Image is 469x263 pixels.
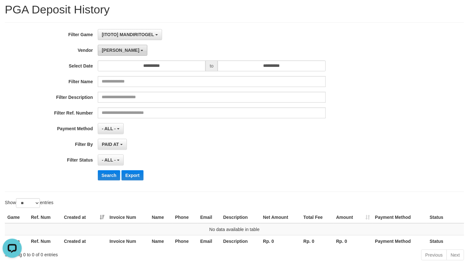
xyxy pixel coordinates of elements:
span: [ITOTO] MANDIRITOGEL [102,32,154,37]
th: Phone [173,235,198,247]
th: Name [149,211,173,223]
button: [ITOTO] MANDIRITOGEL [98,29,162,40]
th: Ref. Num [28,211,61,223]
label: Show entries [5,198,53,208]
th: Name [149,235,173,247]
button: Export [121,170,143,180]
th: Invoice Num [107,235,149,247]
span: - ALL - [102,126,116,131]
th: Invoice Num [107,211,149,223]
th: Status [427,211,464,223]
button: Search [98,170,121,180]
button: - ALL - [98,123,124,134]
span: to [206,60,218,71]
th: Game [5,235,28,247]
th: Rp. 0 [261,235,301,247]
th: Email [198,211,221,223]
a: Previous [421,250,447,260]
span: - ALL - [102,157,116,163]
button: [PERSON_NAME] [98,45,147,56]
th: Rp. 0 [301,235,333,247]
th: Amount: activate to sort column ascending [334,211,373,223]
th: Status [427,235,464,247]
th: Phone [173,211,198,223]
th: Description [221,235,261,247]
th: Description [221,211,261,223]
th: Email [198,235,221,247]
a: Next [447,250,464,260]
th: Payment Method [372,211,427,223]
th: Created at: activate to sort column ascending [61,211,107,223]
button: Open LiveChat chat widget [3,3,22,22]
div: Showing 0 to 0 of 0 entries [5,249,191,258]
th: Total Fee [301,211,333,223]
button: PAID AT [98,139,127,150]
th: Game [5,211,28,223]
span: [PERSON_NAME] [102,48,139,53]
th: Rp. 0 [334,235,373,247]
button: - ALL - [98,155,124,165]
select: Showentries [16,198,40,208]
span: PAID AT [102,142,119,147]
th: Payment Method [372,235,427,247]
h1: PGA Deposit History [5,3,464,16]
th: Ref. Num [28,235,61,247]
td: No data available in table [5,223,464,235]
th: Net Amount [261,211,301,223]
th: Created at [61,235,107,247]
